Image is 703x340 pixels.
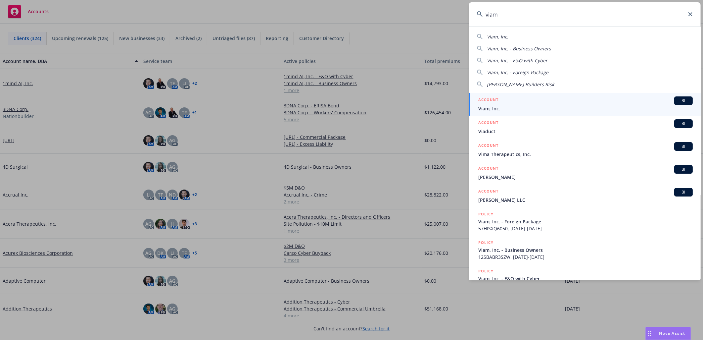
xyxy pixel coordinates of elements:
a: ACCOUNTBIViaduct [469,116,701,139]
a: POLICYViam, Inc. - Foreign Package57HISXQ6050, [DATE]-[DATE] [469,207,701,236]
span: BI [677,189,690,195]
button: Nova Assist [645,327,691,340]
h5: POLICY [478,268,493,274]
h5: ACCOUNT [478,142,498,150]
h5: POLICY [478,239,493,246]
span: 12SBABR3SZW, [DATE]-[DATE] [478,254,693,260]
span: Viam, Inc. [487,33,508,40]
a: ACCOUNTBI[PERSON_NAME] LLC [469,184,701,207]
span: BI [677,98,690,104]
span: Viam, Inc. - Business Owners [478,247,693,254]
span: [PERSON_NAME] [478,174,693,181]
span: Viaduct [478,128,693,135]
span: Viam, Inc. - E&O with Cyber [478,275,693,282]
h5: POLICY [478,211,493,217]
span: BI [677,166,690,172]
span: BI [677,121,690,127]
a: POLICYViam, Inc. - Business Owners12SBABR3SZW, [DATE]-[DATE] [469,236,701,264]
span: Viam, Inc. - Foreign Package [478,218,693,225]
span: Viam, Inc. - Business Owners [487,45,551,52]
span: Viam, Inc. - E&O with Cyber [487,57,547,64]
input: Search... [469,2,701,26]
a: ACCOUNTBIViam, Inc. [469,93,701,116]
span: [PERSON_NAME] LLC [478,197,693,203]
span: Viam, Inc. - Foreign Package [487,69,548,76]
span: 57HISXQ6050, [DATE]-[DATE] [478,225,693,232]
h5: ACCOUNT [478,119,498,127]
a: ACCOUNTBI[PERSON_NAME] [469,161,701,184]
div: Drag to move [646,327,654,340]
span: Viam, Inc. [478,105,693,112]
h5: ACCOUNT [478,188,498,196]
a: ACCOUNTBIVima Therapeutics, Inc. [469,139,701,161]
span: BI [677,143,690,149]
h5: ACCOUNT [478,165,498,173]
h5: ACCOUNT [478,96,498,104]
span: Nova Assist [659,330,685,336]
span: [PERSON_NAME] Builders Risk [487,81,554,87]
span: Vima Therapeutics, Inc. [478,151,693,158]
a: POLICYViam, Inc. - E&O with Cyber [469,264,701,293]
